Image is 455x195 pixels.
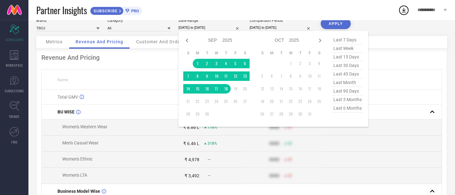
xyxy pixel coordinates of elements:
[11,140,17,144] span: FWD
[250,18,313,23] div: Comparison Period
[183,71,193,81] td: Sun Sep 07 2025
[332,95,363,104] span: last 3 months
[305,51,314,56] th: Friday
[276,97,286,106] td: Tue Oct 21 2025
[286,84,295,94] td: Wed Oct 15 2025
[36,4,87,17] span: Partner Insights
[332,104,363,113] span: last 6 months
[208,125,217,130] span: 116%
[193,51,202,56] th: Monday
[332,61,363,70] span: last 30 days
[267,84,276,94] td: Mon Oct 13 2025
[240,51,250,56] th: Saturday
[295,109,305,119] td: Thu Oct 30 2025
[208,141,217,146] span: 318%
[41,54,442,61] div: Revenue And Pricing
[295,71,305,81] td: Thu Oct 09 2025
[202,59,212,68] td: Tue Sep 02 2025
[107,18,171,23] div: Category
[276,71,286,81] td: Tue Oct 07 2025
[276,51,286,56] th: Tuesday
[46,39,63,44] span: Metrics
[62,173,87,178] span: Women's LTA
[314,84,324,94] td: Sat Oct 18 2025
[62,124,107,129] span: Women's Western Wear
[305,97,314,106] td: Fri Oct 24 2025
[332,53,363,61] span: last 15 days
[269,125,279,130] div: 9999
[6,63,23,68] span: WORKSPACE
[269,141,279,146] div: 9999
[58,94,78,100] span: Total GMV
[314,97,324,106] td: Sat Oct 25 2025
[269,173,279,178] div: 9999
[295,51,305,56] th: Thursday
[314,51,324,56] th: Saturday
[183,97,193,106] td: Sun Sep 21 2025
[316,37,324,44] div: Next month
[288,157,292,162] span: 50
[212,97,221,106] td: Wed Sep 24 2025
[185,173,199,178] div: ₹ 3,492
[90,5,142,15] a: SUBSCRIBEPRO
[305,84,314,94] td: Fri Oct 17 2025
[321,18,351,29] button: APPLY
[286,51,295,56] th: Wednesday
[193,109,202,119] td: Mon Sep 29 2025
[212,51,221,56] th: Wednesday
[231,59,240,68] td: Fri Sep 05 2025
[332,44,363,53] span: last week
[231,84,240,94] td: Fri Sep 19 2025
[9,114,20,119] span: TRENDS
[332,78,363,87] span: last month
[5,37,24,42] span: SCORECARDS
[258,51,267,56] th: Sunday
[240,59,250,68] td: Sat Sep 06 2025
[286,59,295,68] td: Wed Oct 01 2025
[90,9,119,13] span: SUBSCRIBE
[295,97,305,106] td: Thu Oct 23 2025
[76,39,123,44] span: Revenue And Pricing
[208,174,210,178] span: —
[202,97,212,106] td: Tue Sep 23 2025
[276,109,286,119] td: Tue Oct 28 2025
[288,125,292,130] span: 50
[221,97,231,106] td: Thu Sep 25 2025
[212,71,221,81] td: Wed Sep 10 2025
[202,84,212,94] td: Tue Sep 16 2025
[202,71,212,81] td: Tue Sep 09 2025
[179,18,242,23] div: Date Range
[276,84,286,94] td: Tue Oct 14 2025
[286,109,295,119] td: Wed Oct 29 2025
[62,156,93,161] span: Women's Ethnic
[183,84,193,94] td: Sun Sep 14 2025
[258,71,267,81] td: Sun Oct 05 2025
[183,51,193,56] th: Sunday
[286,71,295,81] td: Wed Oct 08 2025
[183,109,193,119] td: Sun Sep 28 2025
[240,71,250,81] td: Sat Sep 13 2025
[212,59,221,68] td: Wed Sep 03 2025
[269,157,279,162] div: 9999
[267,51,276,56] th: Monday
[212,84,221,94] td: Wed Sep 17 2025
[221,84,231,94] td: Thu Sep 18 2025
[295,59,305,68] td: Thu Oct 02 2025
[267,71,276,81] td: Mon Oct 06 2025
[305,71,314,81] td: Fri Oct 10 2025
[62,140,99,145] span: Men's Casual Wear
[221,51,231,56] th: Thursday
[179,24,242,31] input: Select date range
[288,141,292,146] span: 50
[58,189,100,194] span: Business Model Wise
[231,71,240,81] td: Fri Sep 12 2025
[332,87,363,95] span: last 90 days
[183,37,191,44] div: Previous month
[58,78,68,82] span: Name
[305,109,314,119] td: Fri Oct 31 2025
[231,97,240,106] td: Fri Sep 26 2025
[185,157,199,162] div: ₹ 4,978
[183,125,199,130] div: ₹ 8.86 L
[193,97,202,106] td: Mon Sep 22 2025
[314,71,324,81] td: Sat Oct 11 2025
